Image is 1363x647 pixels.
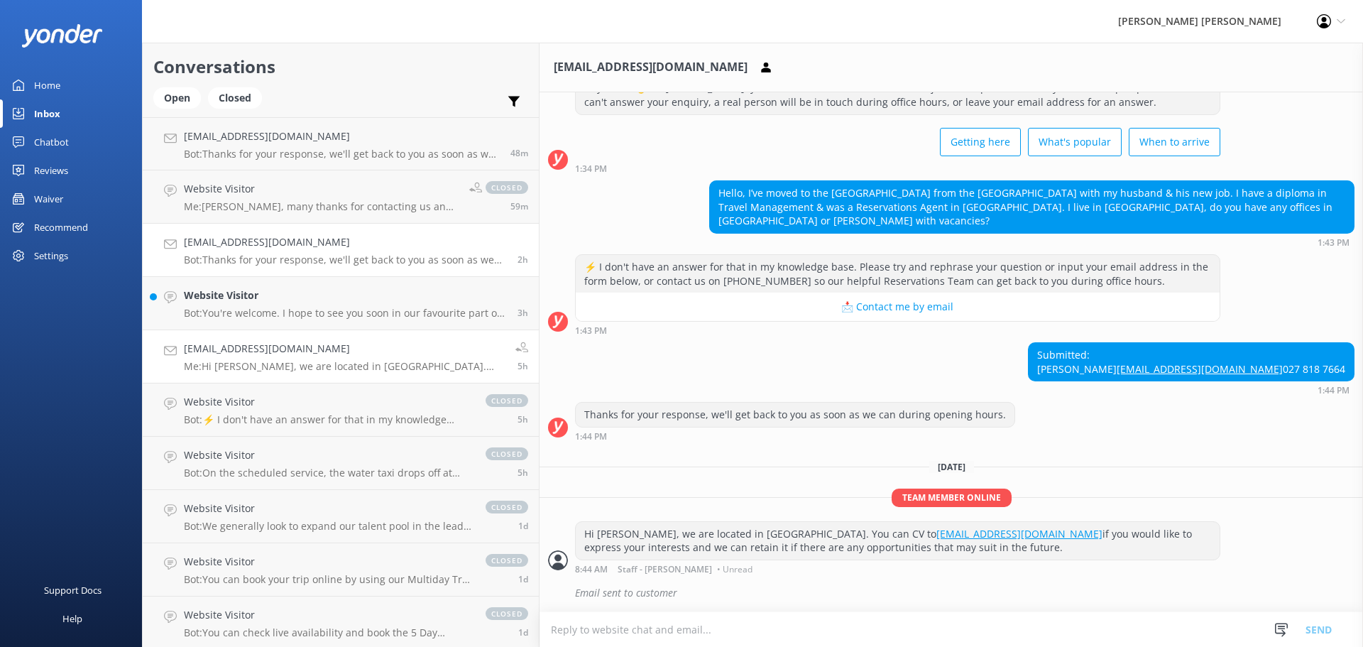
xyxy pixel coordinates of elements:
[184,307,507,320] p: Bot: You're welcome. I hope to see you soon in our favourite part of the world!
[575,325,1220,335] div: Oct 08 2025 01:43pm (UTC +13:00) Pacific/Auckland
[518,413,528,425] span: Oct 09 2025 08:25am (UTC +13:00) Pacific/Auckland
[153,89,208,105] a: Open
[576,255,1220,293] div: ⚡ I don't have an answer for that in my knowledge base. Please try and rephrase your question or ...
[44,576,102,604] div: Support Docs
[34,156,68,185] div: Reviews
[184,129,500,144] h4: [EMAIL_ADDRESS][DOMAIN_NAME]
[575,431,1015,441] div: Oct 08 2025 01:44pm (UTC +13:00) Pacific/Auckland
[184,447,471,463] h4: Website Visitor
[62,604,82,633] div: Help
[153,87,201,109] div: Open
[510,200,528,212] span: Oct 09 2025 12:46pm (UTC +13:00) Pacific/Auckland
[618,565,712,574] span: Staff - [PERSON_NAME]
[34,213,88,241] div: Recommend
[153,53,528,80] h2: Conversations
[1129,128,1220,156] button: When to arrive
[518,360,528,372] span: Oct 09 2025 08:44am (UTC +13:00) Pacific/Auckland
[486,607,528,620] span: closed
[1028,385,1354,395] div: Oct 08 2025 01:44pm (UTC +13:00) Pacific/Auckland
[21,24,103,48] img: yonder-white-logo.png
[184,394,471,410] h4: Website Visitor
[486,554,528,567] span: closed
[554,58,748,77] h3: [EMAIL_ADDRESS][DOMAIN_NAME]
[184,200,459,213] p: Me: [PERSON_NAME], many thanks for contacting us and updating your trip options. I have updated y...
[518,520,528,532] span: Oct 08 2025 08:51am (UTC +13:00) Pacific/Auckland
[486,447,528,460] span: closed
[575,565,608,574] strong: 8:44 AM
[1028,128,1122,156] button: What's popular
[184,554,471,570] h4: Website Visitor
[929,461,974,473] span: [DATE]
[518,467,528,479] span: Oct 09 2025 08:11am (UTC +13:00) Pacific/Auckland
[575,327,607,335] strong: 1:43 PM
[184,234,507,250] h4: [EMAIL_ADDRESS][DOMAIN_NAME]
[518,254,528,266] span: Oct 09 2025 11:40am (UTC +13:00) Pacific/Auckland
[576,522,1220,560] div: Hi [PERSON_NAME], we are located in [GEOGRAPHIC_DATA]. You can CV to if you would like to express...
[510,147,528,159] span: Oct 09 2025 12:58pm (UTC +13:00) Pacific/Auckland
[575,581,1354,605] div: Email sent to customer
[710,181,1354,233] div: Hello, I’ve moved to the [GEOGRAPHIC_DATA] from the [GEOGRAPHIC_DATA] with my husband & his new j...
[518,573,528,585] span: Oct 08 2025 08:34am (UTC +13:00) Pacific/Auckland
[184,254,507,266] p: Bot: Thanks for your response, we'll get back to you as soon as we can during opening hours.
[576,293,1220,321] button: 📩 Contact me by email
[184,148,500,161] p: Bot: Thanks for your response, we'll get back to you as soon as we can during opening hours.
[486,501,528,513] span: closed
[1318,386,1350,395] strong: 1:44 PM
[1318,239,1350,247] strong: 1:43 PM
[518,307,528,319] span: Oct 09 2025 10:01am (UTC +13:00) Pacific/Auckland
[184,360,505,373] p: Me: Hi [PERSON_NAME], we are located in [GEOGRAPHIC_DATA]. You can CV to [EMAIL_ADDRESS][DOMAIN_N...
[486,394,528,407] span: closed
[576,403,1014,427] div: Thanks for your response, we'll get back to you as soon as we can during opening hours.
[143,117,539,170] a: [EMAIL_ADDRESS][DOMAIN_NAME]Bot:Thanks for your response, we'll get back to you as soon as we can...
[208,89,269,105] a: Closed
[143,437,539,490] a: Website VisitorBot:On the scheduled service, the water taxi drops off at [GEOGRAPHIC_DATA] for [G...
[184,501,471,516] h4: Website Visitor
[184,573,471,586] p: Bot: You can book your trip online by using our Multiday Trip Finder at [URL][DOMAIN_NAME]. Choos...
[34,99,60,128] div: Inbox
[717,565,752,574] span: • Unread
[143,384,539,437] a: Website VisitorBot:⚡ I don't have an answer for that in my knowledge base. Please try and rephras...
[34,71,60,99] div: Home
[548,581,1354,605] div: 2025-10-08T19:48:21.303
[143,277,539,330] a: Website VisitorBot:You're welcome. I hope to see you soon in our favourite part of the world!3h
[936,527,1102,540] a: [EMAIL_ADDRESS][DOMAIN_NAME]
[518,626,528,638] span: Oct 07 2025 10:11pm (UTC +13:00) Pacific/Auckland
[143,490,539,543] a: Website VisitorBot:We generally look to expand our talent pool in the lead-up to our summer month...
[34,241,68,270] div: Settings
[143,170,539,224] a: Website VisitorMe:[PERSON_NAME], many thanks for contacting us and updating your trip options. I ...
[184,607,471,623] h4: Website Visitor
[184,467,471,479] p: Bot: On the scheduled service, the water taxi drops off at [GEOGRAPHIC_DATA] for [GEOGRAPHIC_DATA].
[575,564,1220,574] div: Oct 09 2025 08:44am (UTC +13:00) Pacific/Auckland
[940,128,1021,156] button: Getting here
[184,181,459,197] h4: Website Visitor
[184,413,471,426] p: Bot: ⚡ I don't have an answer for that in my knowledge base. Please try and rephrase your questio...
[575,165,607,173] strong: 1:34 PM
[709,237,1354,247] div: Oct 08 2025 01:43pm (UTC +13:00) Pacific/Auckland
[576,76,1220,114] div: Hey there 👋 I'm [PERSON_NAME], your virtual assistant. Remember, I'm just a computer. I can only ...
[575,433,607,441] strong: 1:44 PM
[892,489,1012,506] span: Team member online
[143,224,539,277] a: [EMAIL_ADDRESS][DOMAIN_NAME]Bot:Thanks for your response, we'll get back to you as soon as we can...
[1117,362,1283,376] a: [EMAIL_ADDRESS][DOMAIN_NAME]
[143,330,539,384] a: [EMAIL_ADDRESS][DOMAIN_NAME]Me:Hi [PERSON_NAME], we are located in [GEOGRAPHIC_DATA]. You can CV ...
[184,288,507,303] h4: Website Visitor
[34,185,63,213] div: Waiver
[1029,343,1354,381] div: Submitted: [PERSON_NAME] 027 818 7664
[184,520,471,533] p: Bot: We generally look to expand our talent pool in the lead-up to our summer months. You can che...
[34,128,69,156] div: Chatbot
[184,341,505,357] h4: [EMAIL_ADDRESS][DOMAIN_NAME]
[143,543,539,597] a: Website VisitorBot:You can book your trip online by using our Multiday Trip Finder at [URL][DOMAI...
[486,181,528,194] span: closed
[575,163,1220,173] div: Oct 08 2025 01:34pm (UTC +13:00) Pacific/Auckland
[208,87,262,109] div: Closed
[184,626,471,639] p: Bot: You can check live availability and book the 5 Day Guided Walk online at [URL][DOMAIN_NAME].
